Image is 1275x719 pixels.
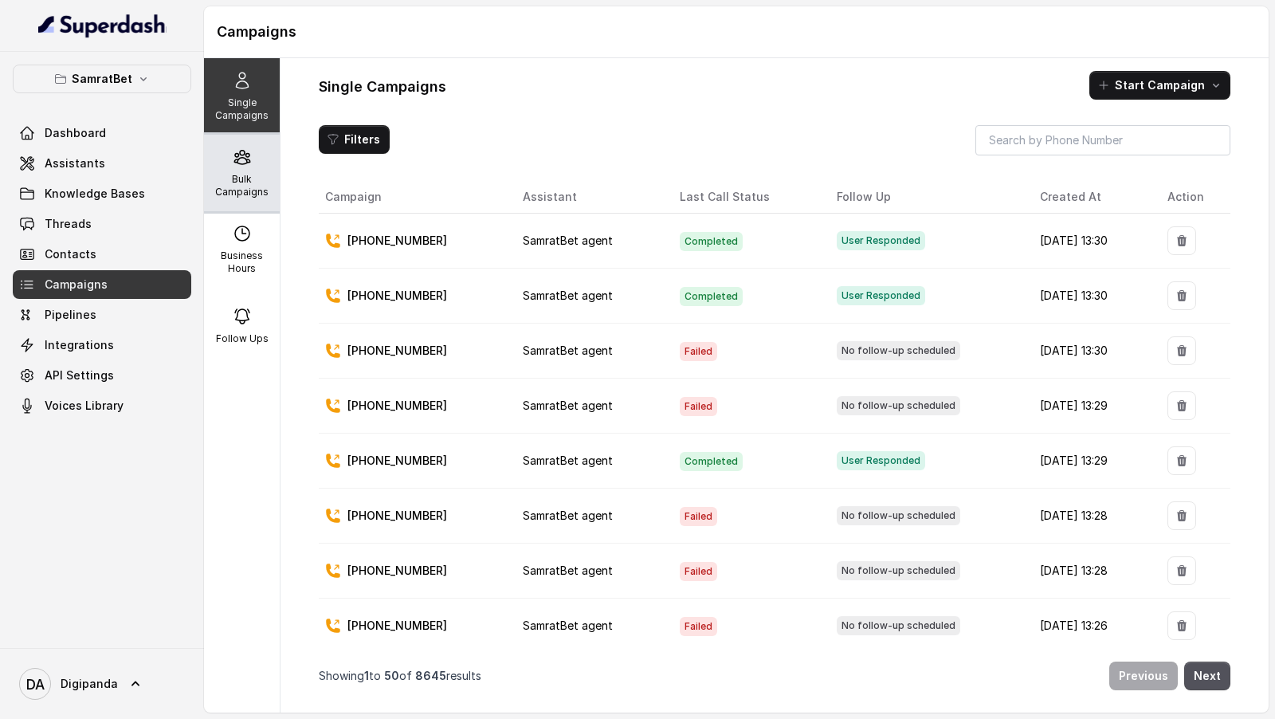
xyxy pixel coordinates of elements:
button: SamratBet [13,65,191,93]
a: Integrations [13,331,191,359]
a: Pipelines [13,301,191,329]
td: [DATE] 13:30 [1027,324,1155,379]
th: Campaign [319,181,510,214]
a: API Settings [13,361,191,390]
span: Campaigns [45,277,108,293]
p: [PHONE_NUMBER] [347,398,447,414]
a: Contacts [13,240,191,269]
span: No follow-up scheduled [837,341,960,360]
th: Follow Up [824,181,1026,214]
button: Previous [1109,662,1178,690]
th: Action [1155,181,1230,214]
span: Dashboard [45,125,106,141]
span: Failed [680,562,717,581]
span: SamratBet agent [523,454,613,467]
span: No follow-up scheduled [837,616,960,635]
span: Threads [45,216,92,232]
p: [PHONE_NUMBER] [347,453,447,469]
span: Assistants [45,155,105,171]
span: 1 [364,669,369,682]
span: Knowledge Bases [45,186,145,202]
span: 8645 [415,669,446,682]
span: No follow-up scheduled [837,561,960,580]
span: User Responded [837,451,925,470]
img: light.svg [38,13,167,38]
span: Integrations [45,337,114,353]
button: Filters [319,125,390,154]
span: Failed [680,617,717,636]
h1: Campaigns [217,19,1256,45]
p: [PHONE_NUMBER] [347,508,447,524]
td: [DATE] 13:28 [1027,489,1155,544]
p: Bulk Campaigns [210,173,273,198]
span: SamratBet agent [523,234,613,247]
p: [PHONE_NUMBER] [347,233,447,249]
span: User Responded [837,286,925,305]
td: [DATE] 13:29 [1027,434,1155,489]
span: Digipanda [61,676,118,692]
span: Completed [680,232,743,251]
td: [DATE] 13:29 [1027,379,1155,434]
button: Start Campaign [1089,71,1230,100]
p: SamratBet [72,69,132,88]
span: SamratBet agent [523,289,613,302]
button: Next [1184,662,1230,690]
p: [PHONE_NUMBER] [347,563,447,579]
h1: Single Campaigns [319,74,446,100]
a: Assistants [13,149,191,178]
span: Failed [680,397,717,416]
span: No follow-up scheduled [837,396,960,415]
span: Completed [680,287,743,306]
span: SamratBet agent [523,509,613,522]
a: Voices Library [13,391,191,420]
span: Pipelines [45,307,96,323]
p: [PHONE_NUMBER] [347,343,447,359]
span: API Settings [45,367,114,383]
a: Dashboard [13,119,191,147]
span: Voices Library [45,398,124,414]
td: [DATE] 13:30 [1027,214,1155,269]
span: SamratBet agent [523,619,613,632]
nav: Pagination [319,652,1230,700]
td: [DATE] 13:28 [1027,544,1155,599]
span: User Responded [837,231,925,250]
p: [PHONE_NUMBER] [347,288,447,304]
p: Follow Ups [216,332,269,345]
th: Assistant [510,181,667,214]
span: Contacts [45,246,96,262]
a: Digipanda [13,662,191,706]
input: Search by Phone Number [975,125,1230,155]
span: SamratBet agent [523,564,613,577]
text: DA [26,676,45,693]
a: Campaigns [13,270,191,299]
span: Failed [680,507,717,526]
span: Failed [680,342,717,361]
a: Knowledge Bases [13,179,191,208]
td: [DATE] 13:30 [1027,269,1155,324]
span: 50 [384,669,399,682]
span: Completed [680,452,743,471]
th: Last Call Status [667,181,824,214]
p: Business Hours [210,249,273,275]
a: Threads [13,210,191,238]
p: Single Campaigns [210,96,273,122]
span: No follow-up scheduled [837,506,960,525]
td: [DATE] 13:26 [1027,599,1155,654]
span: SamratBet agent [523,344,613,357]
p: Showing to of results [319,668,481,684]
span: SamratBet agent [523,399,613,412]
th: Created At [1027,181,1155,214]
p: [PHONE_NUMBER] [347,618,447,634]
